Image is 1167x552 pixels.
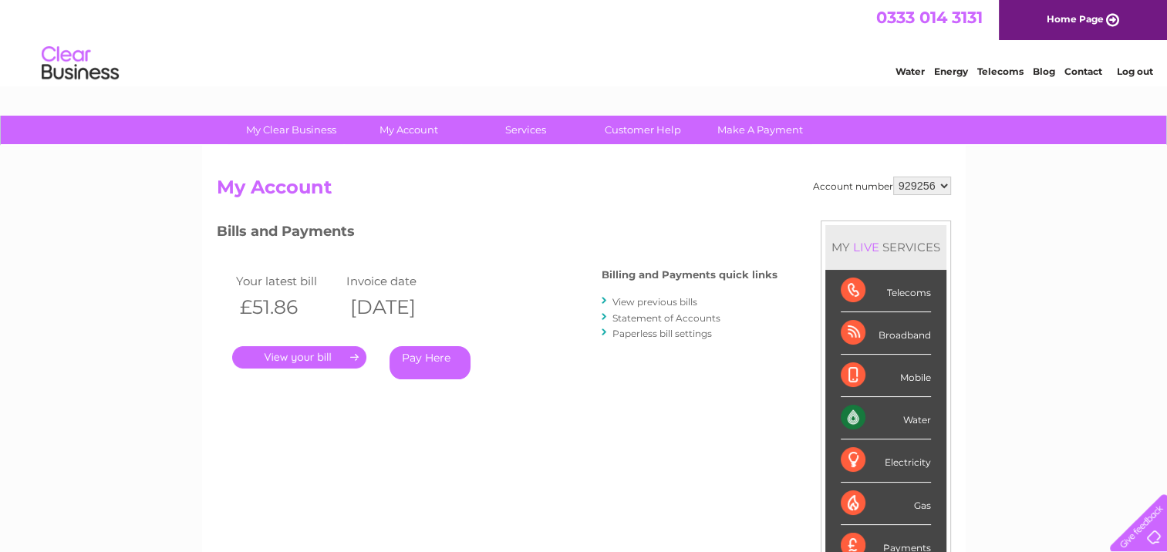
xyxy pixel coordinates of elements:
a: Services [462,116,589,144]
div: Broadband [841,312,931,355]
a: Log out [1116,66,1152,77]
div: Telecoms [841,270,931,312]
div: Water [841,397,931,439]
a: Paperless bill settings [612,328,712,339]
a: Pay Here [390,346,471,379]
a: . [232,346,366,369]
div: MY SERVICES [825,225,946,269]
a: My Clear Business [228,116,355,144]
td: Invoice date [342,271,454,291]
a: Customer Help [579,116,707,144]
a: Blog [1033,66,1055,77]
th: £51.86 [232,291,343,323]
div: Clear Business is a trading name of Verastar Limited (registered in [GEOGRAPHIC_DATA] No. 3667643... [220,8,949,75]
th: [DATE] [342,291,454,323]
h2: My Account [217,177,951,206]
h4: Billing and Payments quick links [602,269,777,281]
a: Telecoms [977,66,1024,77]
div: Account number [813,177,951,195]
a: Energy [934,66,968,77]
a: Water [895,66,925,77]
a: Make A Payment [696,116,824,144]
img: logo.png [41,40,120,87]
a: 0333 014 3131 [876,8,983,27]
h3: Bills and Payments [217,220,777,247]
div: Mobile [841,355,931,397]
a: Statement of Accounts [612,312,720,324]
a: Contact [1064,66,1102,77]
div: Electricity [841,439,931,482]
a: View previous bills [612,296,697,308]
div: LIVE [850,240,882,254]
a: My Account [345,116,472,144]
div: Gas [841,483,931,525]
td: Your latest bill [232,271,343,291]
